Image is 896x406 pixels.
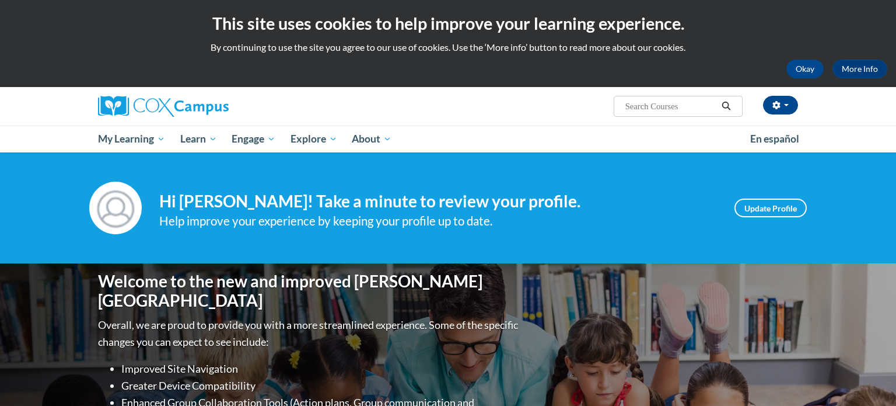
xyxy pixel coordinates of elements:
li: Improved Site Navigation [121,360,521,377]
p: Overall, we are proud to provide you with a more streamlined experience. Some of the specific cha... [98,317,521,351]
img: Profile Image [89,182,142,234]
a: Engage [224,126,283,152]
button: Okay [786,60,824,78]
span: Explore [290,132,337,146]
a: Update Profile [734,199,807,217]
a: More Info [832,60,887,78]
div: Main menu [80,126,815,152]
a: Explore [283,126,345,152]
a: Cox Campus [98,96,320,117]
span: En español [750,133,799,145]
h1: Welcome to the new and improved [PERSON_NAME][GEOGRAPHIC_DATA] [98,272,521,311]
a: About [345,126,400,152]
img: Cox Campus [98,96,229,117]
a: En español [743,127,807,151]
span: About [352,132,391,146]
div: Help improve your experience by keeping your profile up to date. [159,211,717,231]
a: My Learning [90,126,173,152]
input: Search Courses [624,99,717,113]
button: Search [717,99,735,113]
span: Engage [232,132,275,146]
h4: Hi [PERSON_NAME]! Take a minute to review your profile. [159,192,717,211]
span: Learn [180,132,217,146]
li: Greater Device Compatibility [121,377,521,394]
h2: This site uses cookies to help improve your learning experience. [9,12,887,35]
button: Account Settings [763,96,798,114]
span: My Learning [98,132,165,146]
a: Learn [173,126,225,152]
p: By continuing to use the site you agree to our use of cookies. Use the ‘More info’ button to read... [9,41,887,54]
